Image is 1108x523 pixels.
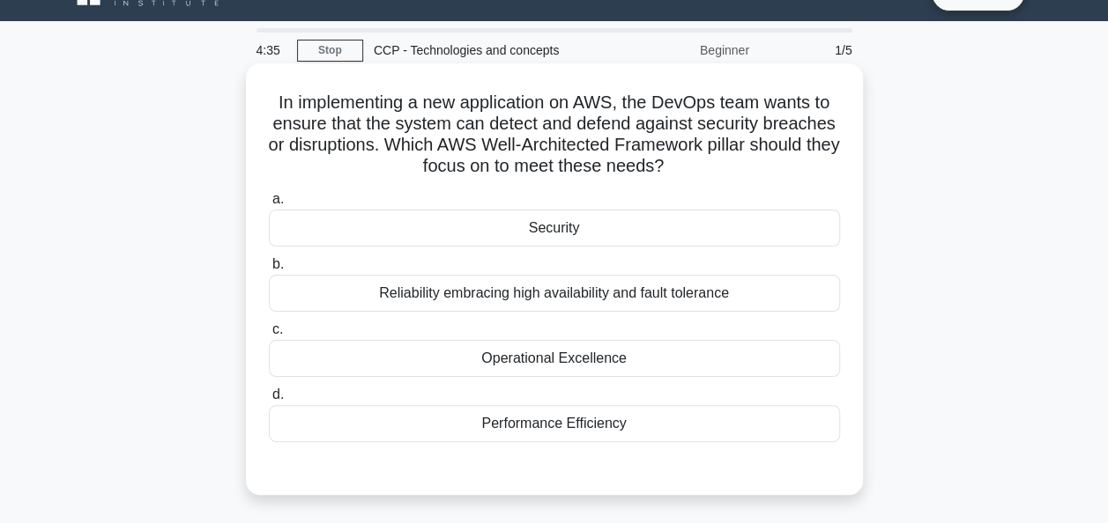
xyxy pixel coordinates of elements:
div: 1/5 [760,33,863,68]
div: Operational Excellence [269,340,840,377]
div: Beginner [606,33,760,68]
div: Security [269,210,840,247]
div: CCP - Technologies and concepts [363,33,606,68]
a: Stop [297,40,363,62]
span: d. [272,387,284,401]
span: c. [272,321,283,336]
div: Performance Efficiency [269,405,840,442]
div: Reliability embracing high availability and fault tolerance [269,275,840,312]
div: 4:35 [246,33,297,68]
span: a. [272,191,284,206]
h5: In implementing a new application on AWS, the DevOps team wants to ensure that the system can det... [267,92,842,178]
span: b. [272,256,284,271]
